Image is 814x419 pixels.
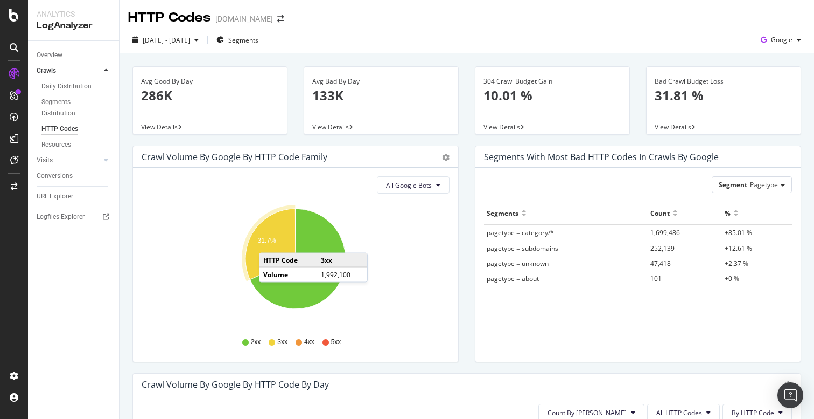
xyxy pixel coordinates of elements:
div: Segments [487,204,518,222]
span: Segments [228,36,258,45]
td: 1,992,100 [317,267,367,281]
span: pagetype = unknown [487,259,549,268]
div: Analytics [37,9,110,19]
span: View Details [312,122,349,132]
a: Overview [37,50,111,61]
div: HTTP Codes [128,9,211,27]
span: pagetype = category/* [487,228,554,237]
div: Overview [37,50,62,61]
span: 3xx [277,338,287,347]
div: Conversions [37,170,73,182]
span: 101 [650,274,662,283]
span: Pagetype [750,180,778,189]
div: Open Intercom Messenger [777,382,803,408]
div: Visits [37,155,53,166]
button: All Google Bots [377,176,450,194]
span: 4xx [304,338,314,347]
span: Segment [719,180,747,189]
span: +12.61 % [725,244,752,253]
div: Segments with most bad HTTP codes in Crawls by google [484,152,719,162]
p: 10.01 % [483,86,621,105]
div: Logfiles Explorer [37,211,85,223]
span: +0 % [725,274,739,283]
a: Segments Distribution [41,97,111,119]
span: All Google Bots [386,181,432,190]
svg: A chart. [142,202,450,327]
td: HTTP Code [259,253,317,267]
p: 286K [141,86,279,105]
div: 304 Crawl Budget Gain [483,77,621,86]
span: Count By Day [548,408,627,417]
td: Volume [259,267,317,281]
div: Daily Distribution [41,81,92,92]
div: Count [650,204,670,222]
span: 1,699,486 [650,228,680,237]
span: By HTTP Code [732,408,774,417]
text: 31.7% [258,237,276,244]
button: Google [756,31,805,49]
div: Avg Good By Day [141,77,279,86]
div: gear [442,154,450,161]
a: Visits [37,155,101,166]
div: Resources [41,139,71,150]
div: Segments Distribution [41,97,101,119]
span: All HTTP Codes [656,408,702,417]
button: Segments [212,31,263,49]
span: 2xx [251,338,261,347]
div: [DOMAIN_NAME] [215,13,273,24]
a: HTTP Codes [41,123,111,135]
span: pagetype = subdomains [487,244,558,253]
p: 133K [312,86,450,105]
span: +85.01 % [725,228,752,237]
div: % [725,204,731,222]
span: 252,139 [650,244,675,253]
span: 5xx [331,338,341,347]
div: Crawl Volume by google by HTTP Code by Day [142,379,329,390]
p: 31.81 % [655,86,792,105]
div: Crawl Volume by google by HTTP Code Family [142,152,327,162]
span: Google [771,35,792,44]
div: gear [784,381,792,389]
span: View Details [655,122,691,132]
span: View Details [483,122,520,132]
div: Bad Crawl Budget Loss [655,77,792,86]
a: Crawls [37,65,101,77]
a: Logfiles Explorer [37,211,111,223]
button: [DATE] - [DATE] [128,31,203,49]
td: 3xx [317,253,367,267]
a: Daily Distribution [41,81,111,92]
div: Avg Bad By Day [312,77,450,86]
a: Resources [41,139,111,150]
span: pagetype = about [487,274,539,283]
span: [DATE] - [DATE] [143,36,190,45]
div: HTTP Codes [41,123,78,135]
div: Crawls [37,65,56,77]
a: URL Explorer [37,191,111,202]
div: URL Explorer [37,191,73,202]
a: Conversions [37,170,111,182]
span: View Details [141,122,178,132]
span: +2.37 % [725,259,748,268]
div: arrow-right-arrow-left [277,15,284,23]
span: 47,418 [650,259,671,268]
div: LogAnalyzer [37,19,110,32]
